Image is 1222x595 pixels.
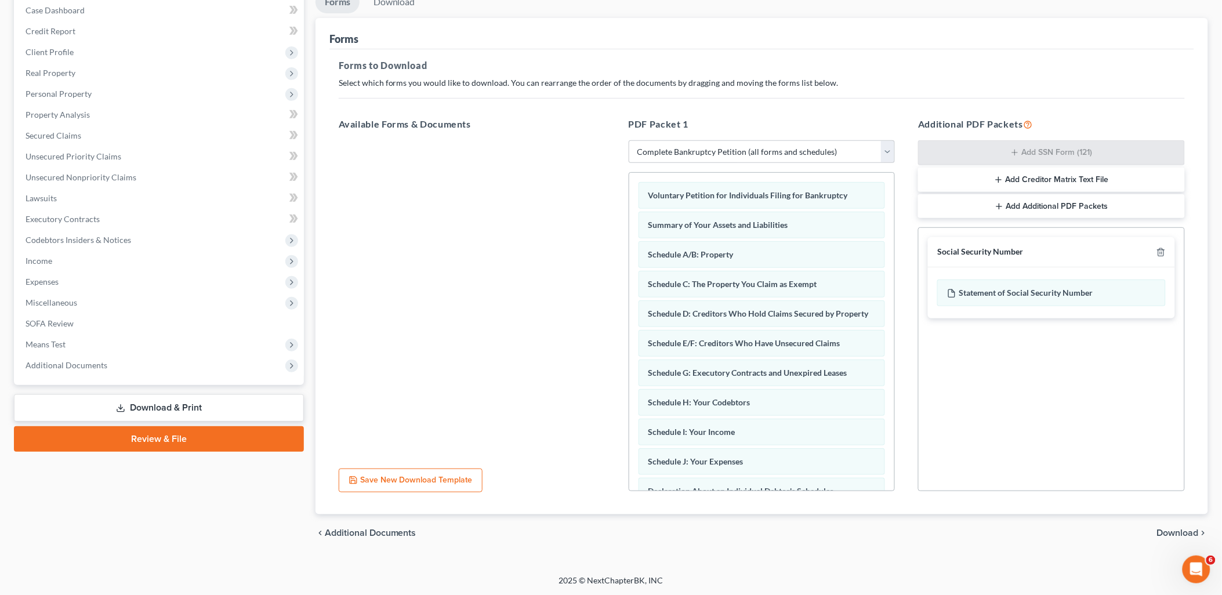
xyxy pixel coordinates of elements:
[339,59,1185,72] h5: Forms to Download
[26,277,59,286] span: Expenses
[26,193,57,203] span: Lawsuits
[26,256,52,266] span: Income
[26,68,75,78] span: Real Property
[648,279,817,289] span: Schedule C: The Property You Claim as Exempt
[16,313,304,334] a: SOFA Review
[316,528,325,538] i: chevron_left
[648,249,734,259] span: Schedule A/B: Property
[16,209,304,230] a: Executory Contracts
[937,280,1166,306] div: Statement of Social Security Number
[26,151,121,161] span: Unsecured Priority Claims
[16,188,304,209] a: Lawsuits
[629,117,895,131] h5: PDF Packet 1
[918,117,1185,131] h5: Additional PDF Packets
[648,309,869,318] span: Schedule D: Creditors Who Hold Claims Secured by Property
[14,426,304,452] a: Review & File
[339,469,483,493] button: Save New Download Template
[26,5,85,15] span: Case Dashboard
[339,117,605,131] h5: Available Forms & Documents
[26,110,90,119] span: Property Analysis
[325,528,416,538] span: Additional Documents
[26,214,100,224] span: Executory Contracts
[648,486,834,496] span: Declaration About an Individual Debtor's Schedules
[26,130,81,140] span: Secured Claims
[1183,556,1210,583] iframe: Intercom live chat
[918,168,1185,192] button: Add Creditor Matrix Text File
[918,194,1185,219] button: Add Additional PDF Packets
[1157,528,1199,538] span: Download
[648,397,750,407] span: Schedule H: Your Codebtors
[26,89,92,99] span: Personal Property
[648,190,848,200] span: Voluntary Petition for Individuals Filing for Bankruptcy
[918,140,1185,166] button: Add SSN Form (121)
[26,297,77,307] span: Miscellaneous
[648,338,840,348] span: Schedule E/F: Creditors Who Have Unsecured Claims
[648,220,788,230] span: Summary of Your Assets and Liabilities
[937,246,1023,257] div: Social Security Number
[26,47,74,57] span: Client Profile
[16,125,304,146] a: Secured Claims
[316,528,416,538] a: chevron_left Additional Documents
[26,172,136,182] span: Unsecured Nonpriority Claims
[1157,528,1208,538] button: Download chevron_right
[648,368,847,378] span: Schedule G: Executory Contracts and Unexpired Leases
[329,32,358,46] div: Forms
[648,427,735,437] span: Schedule I: Your Income
[26,318,74,328] span: SOFA Review
[26,360,107,370] span: Additional Documents
[1206,556,1216,565] span: 6
[648,456,744,466] span: Schedule J: Your Expenses
[16,146,304,167] a: Unsecured Priority Claims
[16,21,304,42] a: Credit Report
[14,394,304,422] a: Download & Print
[16,167,304,188] a: Unsecured Nonpriority Claims
[16,104,304,125] a: Property Analysis
[26,235,131,245] span: Codebtors Insiders & Notices
[26,26,75,36] span: Credit Report
[339,77,1185,89] p: Select which forms you would like to download. You can rearrange the order of the documents by dr...
[1199,528,1208,538] i: chevron_right
[26,339,66,349] span: Means Test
